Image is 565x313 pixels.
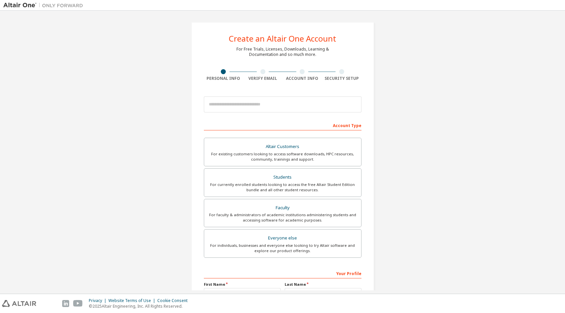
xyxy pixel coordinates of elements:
div: Your Profile [204,268,361,278]
img: youtube.svg [73,300,83,307]
div: Security Setup [322,76,361,81]
label: First Name [204,282,281,287]
div: Students [208,173,357,182]
div: For currently enrolled students looking to access the free Altair Student Edition bundle and all ... [208,182,357,193]
div: For existing customers looking to access software downloads, HPC resources, community, trainings ... [208,151,357,162]
div: Create an Altair One Account [229,35,336,43]
div: Account Info [283,76,322,81]
div: For faculty & administrators of academic institutions administering students and accessing softwa... [208,212,357,223]
div: For Free Trials, Licenses, Downloads, Learning & Documentation and so much more. [236,47,329,57]
div: Verify Email [243,76,283,81]
div: Faculty [208,203,357,213]
div: Everyone else [208,234,357,243]
div: Cookie Consent [157,298,192,303]
div: Privacy [89,298,108,303]
img: Altair One [3,2,86,9]
div: Personal Info [204,76,243,81]
div: Website Terms of Use [108,298,157,303]
p: © 2025 Altair Engineering, Inc. All Rights Reserved. [89,303,192,309]
div: For individuals, businesses and everyone else looking to try Altair software and explore our prod... [208,243,357,253]
label: Last Name [285,282,361,287]
img: linkedin.svg [62,300,69,307]
div: Account Type [204,120,361,130]
div: Altair Customers [208,142,357,151]
img: altair_logo.svg [2,300,36,307]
